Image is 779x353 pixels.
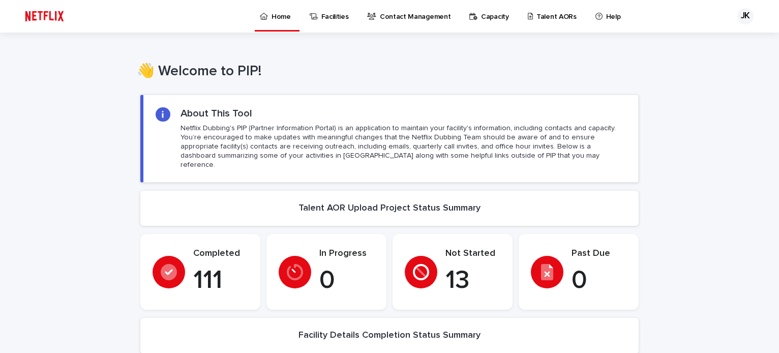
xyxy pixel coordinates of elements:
[193,248,248,259] p: Completed
[319,266,374,296] p: 0
[445,248,500,259] p: Not Started
[181,107,252,120] h2: About This Tool
[445,266,500,296] p: 13
[137,63,635,80] h1: 👋 Welcome to PIP!
[572,248,626,259] p: Past Due
[20,6,69,26] img: ifQbXi3ZQGMSEF7WDB7W
[737,8,754,24] div: JK
[298,330,481,341] h2: Facility Details Completion Status Summary
[319,248,374,259] p: In Progress
[572,266,626,296] p: 0
[298,203,481,214] h2: Talent AOR Upload Project Status Summary
[193,266,248,296] p: 111
[181,124,626,170] p: Netflix Dubbing's PIP (Partner Information Portal) is an application to maintain your facility's ...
